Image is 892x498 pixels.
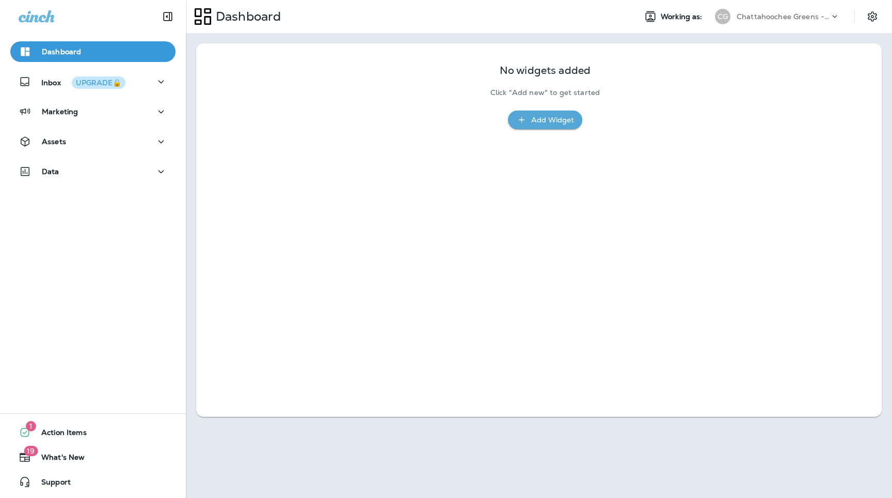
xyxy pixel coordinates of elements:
[661,12,705,21] span: Working as:
[10,447,176,468] button: 19What's New
[72,76,125,89] button: UPGRADE🔒
[10,472,176,492] button: Support
[10,101,176,122] button: Marketing
[42,107,78,116] p: Marketing
[10,41,176,62] button: Dashboard
[500,66,591,75] p: No widgets added
[490,88,600,97] p: Click "Add new" to get started
[212,9,281,24] p: Dashboard
[41,76,125,87] p: Inbox
[26,421,36,431] span: 1
[508,111,582,130] button: Add Widget
[76,79,121,86] div: UPGRADE🔒
[153,6,182,27] button: Collapse Sidebar
[31,453,85,465] span: What's New
[10,161,176,182] button: Data
[42,167,59,176] p: Data
[10,131,176,152] button: Assets
[31,478,71,490] span: Support
[10,422,176,443] button: 1Action Items
[10,71,176,92] button: InboxUPGRADE🔒
[737,12,830,21] p: Chattahoochee Greens - TEST
[863,7,882,26] button: Settings
[42,137,66,146] p: Assets
[715,9,730,24] div: CG
[31,428,87,441] span: Action Items
[531,114,574,127] div: Add Widget
[24,446,38,456] span: 19
[42,48,81,56] p: Dashboard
